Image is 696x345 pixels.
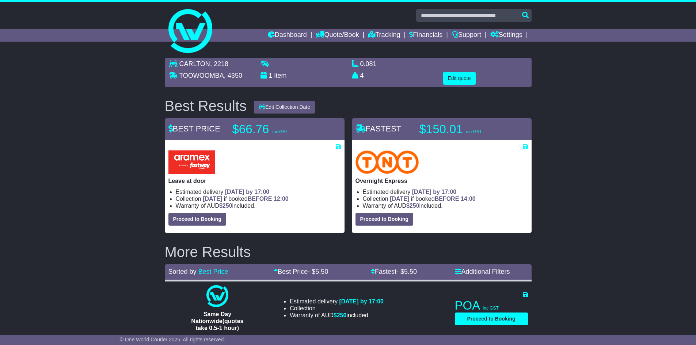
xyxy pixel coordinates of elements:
a: Dashboard [268,29,307,42]
a: Settings [490,29,522,42]
span: TOOWOOMBA [179,72,224,79]
span: 4 [360,72,364,79]
a: Financials [409,29,442,42]
span: [DATE] by 17:00 [339,298,384,304]
span: [DATE] by 17:00 [225,189,270,195]
span: item [274,72,287,79]
button: Edit Collection Date [254,101,315,114]
button: Edit quote [443,72,476,85]
li: Collection [363,195,528,202]
span: if booked [203,196,288,202]
span: 250 [337,312,347,318]
span: 5.50 [315,268,328,275]
img: TNT Domestic: Overnight Express [355,150,419,174]
span: BEFORE [248,196,272,202]
span: Same Day Nationwide(quotes take 0.5-1 hour) [191,311,243,331]
a: Support [452,29,481,42]
li: Collection [290,305,384,312]
span: , 4350 [224,72,242,79]
a: Quote/Book [316,29,359,42]
a: Additional Filters [455,268,510,275]
span: Sorted by [168,268,197,275]
a: Best Price- $5.50 [274,268,328,275]
span: [DATE] [390,196,409,202]
p: Overnight Express [355,177,528,184]
span: if booked [390,196,475,202]
p: POA [455,298,528,313]
span: 250 [410,203,419,209]
span: inc GST [483,306,499,311]
span: - $ [396,268,417,275]
span: CARLTON [179,60,210,68]
a: Fastest- $5.50 [371,268,417,275]
a: Tracking [368,29,400,42]
p: $66.76 [232,122,324,137]
span: 12:00 [274,196,289,202]
span: , 2218 [210,60,228,68]
h2: More Results [165,244,532,260]
li: Estimated delivery [363,188,528,195]
li: Estimated delivery [176,188,341,195]
span: 250 [223,203,232,209]
button: Proceed to Booking [455,313,528,325]
p: Leave at door [168,177,341,184]
li: Warranty of AUD included. [363,202,528,209]
span: © One World Courier 2025. All rights reserved. [120,337,225,342]
li: Collection [176,195,341,202]
span: 14:00 [461,196,476,202]
span: $ [219,203,232,209]
p: $150.01 [419,122,511,137]
li: Estimated delivery [290,298,384,305]
span: 5.50 [404,268,417,275]
a: Best Price [198,268,228,275]
img: One World Courier: Same Day Nationwide(quotes take 0.5-1 hour) [206,285,228,307]
span: 0.081 [360,60,377,68]
img: Aramex: Leave at door [168,150,215,174]
span: BEST PRICE [168,124,220,133]
span: $ [406,203,419,209]
span: $ [334,312,347,318]
span: inc GST [273,129,288,134]
span: [DATE] by 17:00 [412,189,457,195]
span: FASTEST [355,124,402,133]
li: Warranty of AUD included. [290,312,384,319]
li: Warranty of AUD included. [176,202,341,209]
span: BEFORE [435,196,459,202]
button: Proceed to Booking [355,213,413,226]
span: [DATE] [203,196,222,202]
span: - $ [308,268,328,275]
div: Best Results [161,98,251,114]
span: inc GST [466,129,482,134]
button: Proceed to Booking [168,213,226,226]
span: 1 [269,72,273,79]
